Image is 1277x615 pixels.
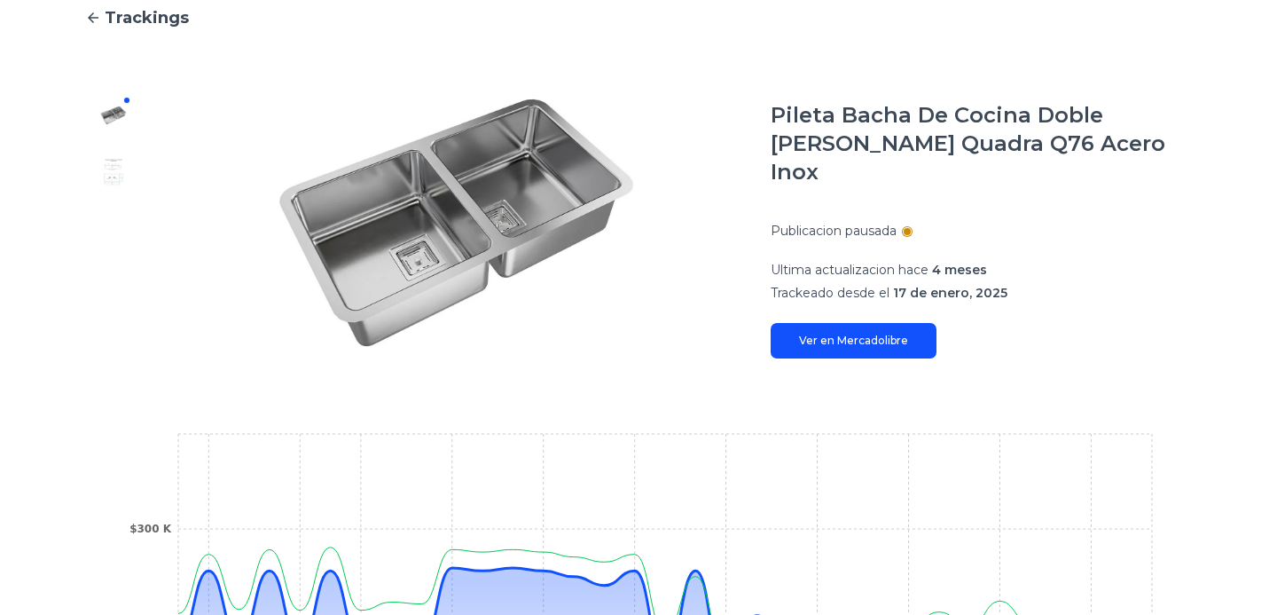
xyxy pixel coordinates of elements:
[129,523,172,535] tspan: $300 K
[771,323,936,359] a: Ver en Mercadolibre
[771,262,928,278] span: Ultima actualizacion hace
[893,285,1007,301] span: 17 de enero, 2025
[85,5,1192,30] a: Trackings
[771,285,889,301] span: Trackeado desde el
[932,262,987,278] span: 4 meses
[177,87,735,359] img: Pileta Bacha De Cocina Doble Johnson Quadra Q76 Acero Inox
[771,222,897,240] p: Publicacion pausada
[99,101,128,130] img: Pileta Bacha De Cocina Doble Johnson Quadra Q76 Acero Inox
[105,5,189,30] span: Trackings
[771,101,1192,186] h1: Pileta Bacha De Cocina Doble [PERSON_NAME] Quadra Q76 Acero Inox
[99,158,128,186] img: Pileta Bacha De Cocina Doble Johnson Quadra Q76 Acero Inox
